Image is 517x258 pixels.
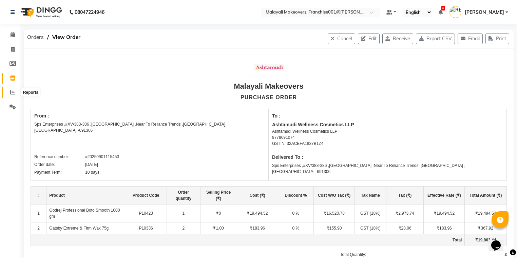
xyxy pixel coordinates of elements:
div: Payment Term: [34,169,85,175]
td: ₹28.06 [386,222,424,234]
div: Malayali Makeovers [234,81,303,92]
td: GST (18%) [355,222,386,234]
td: 1 [31,205,46,222]
div: Sps Enterprises ,#XV/383-386 ,[GEOGRAPHIC_DATA] ,Near To Reliance Trends ,[GEOGRAPHIC_DATA] ,[GEO... [34,121,265,133]
button: Edit [358,34,380,44]
span: 6 [441,6,445,10]
img: RENO GEORGE [449,6,461,18]
td: P10336 [125,222,167,234]
td: ₹183.96 [424,222,465,234]
div: [DATE] [85,162,98,168]
th: Tax (₹) [386,187,424,205]
th: Effective Rate (₹) [424,187,465,205]
td: ₹19,862.44 [465,234,507,246]
span: View Order [49,31,84,43]
div: GSTIN: 32ACEFA1837B1Z4 [272,141,503,147]
td: 0 % [278,205,313,222]
td: ₹19,494.52 [424,205,465,222]
img: logo [17,3,64,22]
td: ₹19,494.52 [465,205,507,222]
td: ₹155.90 [314,222,355,234]
img: Company Logo [248,57,289,78]
td: GST (18%) [355,205,386,222]
th: Tax Name [355,187,386,205]
button: Email [458,34,483,44]
div: Delivered To : [272,154,503,161]
th: Total Amount (₹) [465,187,507,205]
td: ₹2,973.74 [386,205,424,222]
td: P10423 [125,205,167,222]
td: ₹16,520.78 [314,205,355,222]
td: Godrej Professional Boto Smooth 1000 gm [46,205,125,222]
a: 6 [439,9,443,15]
button: Print [485,34,509,44]
div: Ashtamudi Wellness Cosmetics LLP [272,128,503,134]
td: ₹1.00 [200,222,237,234]
div: Total Quantity: [340,252,366,258]
th: # [31,187,46,205]
div: Order date: [34,162,85,168]
button: Export CSV [416,34,455,44]
span: Orders [24,31,47,43]
td: Gatsby Extreme & Firm Wax 75g [46,222,125,234]
div: Reports [21,88,40,96]
div: Sps Enterprises ,#XV/383-386 ,[GEOGRAPHIC_DATA] ,Near To Reliance Trends ,[GEOGRAPHIC_DATA] ,[GEO... [272,163,503,175]
div: Reference number: [34,154,85,160]
div: To : [272,112,503,120]
div: #20250901115453 [85,154,119,160]
iframe: chat widget [489,231,510,251]
div: 10 days [85,169,99,175]
td: 2 [167,222,200,234]
button: Cancel [328,34,355,44]
div: Ashtamudi Wellness Cosmetics LLP [272,121,503,128]
span: [PERSON_NAME] [465,9,504,16]
div: From : [34,112,265,120]
div: 3 [504,252,507,258]
td: ₹183.96 [237,222,278,234]
th: Order quantity [167,187,200,205]
td: 0 % [278,222,313,234]
td: ₹19,494.52 [237,205,278,222]
button: Receive [382,34,413,44]
th: Product Code [125,187,167,205]
td: ₹0 [200,205,237,222]
b: 08047224946 [75,3,104,22]
th: Cost W/O Tax (₹) [314,187,355,205]
td: ₹367.92 [465,222,507,234]
td: 1 [167,205,200,222]
div: PURCHASE ORDER [241,93,297,102]
th: Product [46,187,125,205]
th: Cost (₹) [237,187,278,205]
td: 2 [31,222,46,234]
th: Selling Price (₹) [200,187,237,205]
td: Total [31,234,465,246]
div: 9778691074 [272,134,503,141]
th: Discount % [278,187,313,205]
